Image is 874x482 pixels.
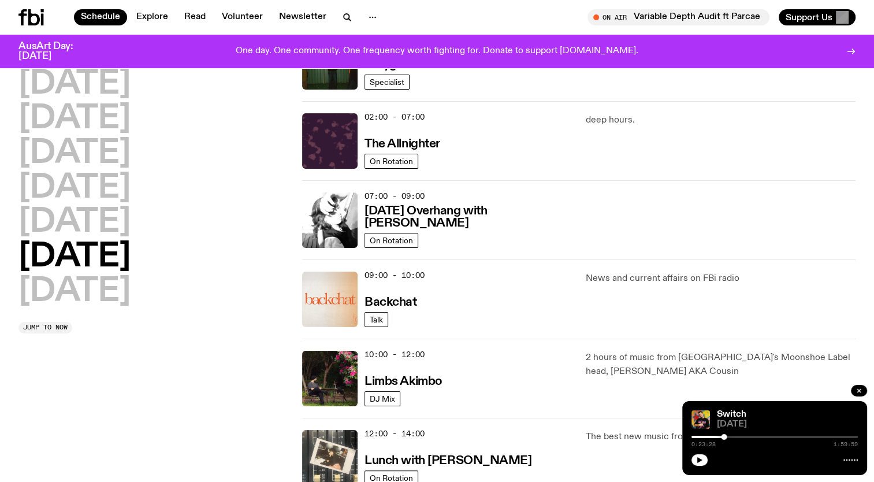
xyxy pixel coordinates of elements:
span: On Rotation [370,236,413,244]
button: [DATE] [18,138,131,170]
button: [DATE] [18,103,131,135]
a: Specialist [365,75,410,90]
img: An overexposed, black and white profile of Kate, shot from the side. She is covering her forehead... [302,192,358,248]
span: 02:00 - 07:00 [365,112,425,123]
h3: The Allnighter [365,138,440,150]
span: 12:00 - 14:00 [365,428,425,439]
p: deep hours. [586,113,856,127]
span: 1:59:59 [834,442,858,447]
a: Newsletter [272,9,333,25]
span: DJ Mix [370,394,395,403]
p: The best new music from [PERSON_NAME], aus + beyond! [586,430,856,444]
p: News and current affairs on FBi radio [586,272,856,286]
button: [DATE] [18,172,131,205]
a: Volunteer [215,9,270,25]
a: Switch [717,410,746,419]
span: [DATE] [717,420,858,429]
a: On Rotation [365,154,418,169]
a: Backchat [365,294,416,309]
button: Jump to now [18,322,72,333]
a: Limbs Akimbo [365,373,442,388]
h3: [DATE] Overhang with [PERSON_NAME] [365,205,572,229]
a: The Allnighter [365,136,440,150]
p: One day. One community. One frequency worth fighting for. Donate to support [DOMAIN_NAME]. [236,46,638,57]
span: Specialist [370,77,404,86]
button: [DATE] [18,276,131,308]
a: [DATE] Overhang with [PERSON_NAME] [365,203,572,229]
span: 09:00 - 10:00 [365,270,425,281]
a: Lunch with [PERSON_NAME] [365,453,531,467]
p: 2 hours of music from [GEOGRAPHIC_DATA]'s Moonshoe Label head, [PERSON_NAME] AKA Cousin [586,351,856,379]
span: On Rotation [370,473,413,482]
span: 0:23:28 [691,442,716,447]
span: Support Us [786,12,832,23]
button: On AirVariable Depth Audit ft Parcae [587,9,769,25]
button: [DATE] [18,206,131,239]
button: Support Us [779,9,856,25]
h3: Lunch with [PERSON_NAME] [365,455,531,467]
a: DJ Mix [365,391,400,406]
a: Read [177,9,213,25]
span: 10:00 - 12:00 [365,349,425,360]
img: Sandro wears a pink and black Uniiqu3 shirt, holding on to the strap of his shoulder bag, smiling... [691,410,710,429]
h3: Limbs Akimbo [365,376,442,388]
span: 07:00 - 09:00 [365,191,425,202]
button: [DATE] [18,241,131,273]
h3: AusArt Day: [DATE] [18,42,92,61]
a: Schedule [74,9,127,25]
img: Jackson sits at an outdoor table, legs crossed and gazing at a black and brown dog also sitting a... [302,351,358,406]
button: [DATE] [18,68,131,101]
span: Jump to now [23,324,68,331]
span: On Rotation [370,157,413,165]
a: On Rotation [365,233,418,248]
a: Explore [129,9,175,25]
h3: Backchat [365,296,416,309]
span: Talk [370,315,383,324]
a: Talk [365,312,388,327]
